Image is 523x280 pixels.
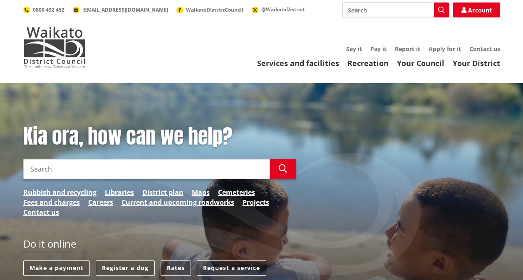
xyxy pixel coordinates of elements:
a: Contact us [23,207,59,217]
span: [EMAIL_ADDRESS][DOMAIN_NAME] [82,6,168,13]
a: Fees and charges [23,197,80,207]
a: Current and upcoming roadworks [121,197,234,207]
a: Account [453,2,500,17]
input: Search input [342,2,449,17]
a: Report it [395,45,420,53]
a: Request a service [197,260,266,276]
a: Cemeteries [218,187,255,197]
h2: Do it online [23,238,76,253]
a: Recreation [347,58,389,68]
a: Apply for it [429,45,461,53]
a: Register a dog [96,260,155,276]
a: Projects [243,197,269,207]
span: WaikatoDistrictCouncil [186,6,243,13]
span: @WaikatoDistrict [261,6,305,13]
a: Say it [346,45,362,53]
a: Rates [161,260,191,276]
a: Careers [88,197,113,207]
a: Libraries [105,187,134,197]
input: Search input [23,159,270,179]
h1: Kia ora, how can we help? [23,125,296,149]
a: [EMAIL_ADDRESS][DOMAIN_NAME] [73,6,168,13]
a: Your District [453,58,500,68]
a: Services and facilities [257,58,339,68]
a: Contact us [469,45,500,53]
a: 0800 492 452 [23,6,64,13]
a: Maps [192,187,210,197]
span: 0800 492 452 [33,6,64,13]
a: Your Council [397,58,444,68]
a: District plan [142,187,183,197]
a: @WaikatoDistrict [252,6,305,13]
a: Pay it [370,45,387,53]
a: WaikatoDistrictCouncil [176,6,243,13]
a: Rubbish and recycling [23,187,97,197]
a: Make a payment [23,260,90,276]
img: Waikato District Council - Te Kaunihera aa Takiwaa o Waikato [23,27,86,68]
